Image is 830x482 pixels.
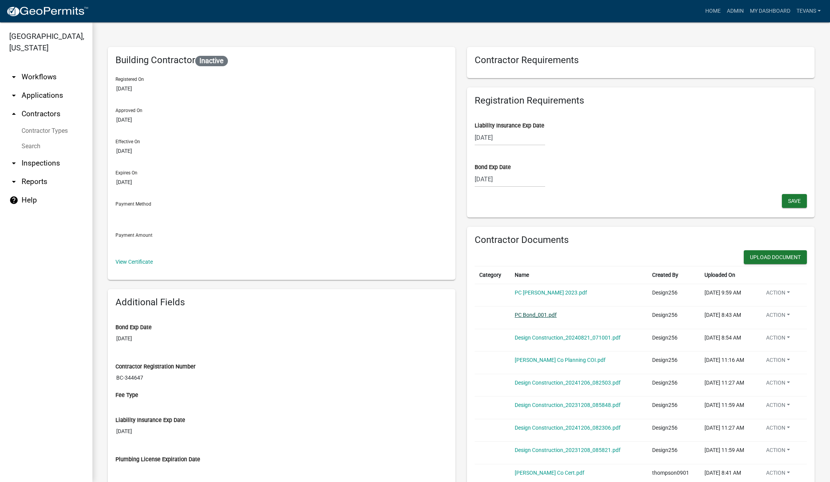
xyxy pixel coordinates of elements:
[115,418,185,423] label: Liability Insurance Exp Date
[648,374,700,397] td: Design256
[700,266,755,284] th: Uploaded On
[793,4,824,18] a: tevans
[475,171,545,187] input: mm/dd/yyyy
[475,95,807,106] h6: Registration Requirements
[648,351,700,374] td: Design256
[115,364,196,370] label: Contractor Registration Number
[9,159,18,168] i: arrow_drop_down
[700,374,755,397] td: [DATE] 11:27 AM
[702,4,724,18] a: Home
[782,194,807,208] button: Save
[760,469,796,480] button: Action
[744,250,807,264] button: Upload Document
[515,335,621,341] a: Design Construction_20240821_071001.pdf
[195,56,228,66] span: Inactive
[9,109,18,119] i: arrow_drop_up
[515,380,621,386] a: Design Construction_20241206_082503.pdf
[700,306,755,329] td: [DATE] 8:43 AM
[747,4,793,18] a: My Dashboard
[515,402,621,408] a: Design Construction_20231208_085848.pdf
[515,312,557,318] a: PC Bond_001.pdf
[760,424,796,435] button: Action
[475,123,544,129] label: Liability Insurance Exp Date
[648,284,700,306] td: Design256
[475,165,511,170] label: Bond Exp Date
[648,329,700,351] td: Design256
[9,72,18,82] i: arrow_drop_down
[648,442,700,464] td: Design256
[515,425,621,431] a: Design Construction_20241206_082306.pdf
[115,259,153,265] a: View Certificate
[515,470,584,476] a: [PERSON_NAME] Co Cert.pdf
[9,91,18,100] i: arrow_drop_down
[475,130,545,146] input: mm/dd/yyyy
[475,234,807,246] h6: Contractor Documents
[700,442,755,464] td: [DATE] 11:59 AM
[700,351,755,374] td: [DATE] 11:16 AM
[510,266,648,284] th: Name
[700,419,755,442] td: [DATE] 11:27 AM
[648,306,700,329] td: Design256
[700,329,755,351] td: [DATE] 8:54 AM
[475,266,510,284] th: Category
[760,289,796,300] button: Action
[648,419,700,442] td: Design256
[760,334,796,345] button: Action
[760,356,796,367] button: Action
[744,250,807,266] wm-modal-confirm: New Document
[115,55,448,66] h6: Building Contractor
[515,357,606,363] a: [PERSON_NAME] Co Planning COI.pdf
[724,4,747,18] a: Admin
[760,311,796,322] button: Action
[9,177,18,186] i: arrow_drop_down
[115,393,138,398] label: Fee Type
[648,266,700,284] th: Created By
[760,446,796,457] button: Action
[115,297,448,308] h6: Additional Fields
[115,325,152,330] label: Bond Exp Date
[9,196,18,205] i: help
[760,379,796,390] button: Action
[475,55,807,66] h6: Contractor Requirements
[700,397,755,419] td: [DATE] 11:59 AM
[700,284,755,306] td: [DATE] 9:59 AM
[515,290,587,296] a: PC [PERSON_NAME] 2023.pdf
[760,401,796,412] button: Action
[648,397,700,419] td: Design256
[515,447,621,453] a: Design Construction_20231208_085821.pdf
[115,457,200,462] label: Plumbing License Expiration Date
[788,197,801,204] span: Save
